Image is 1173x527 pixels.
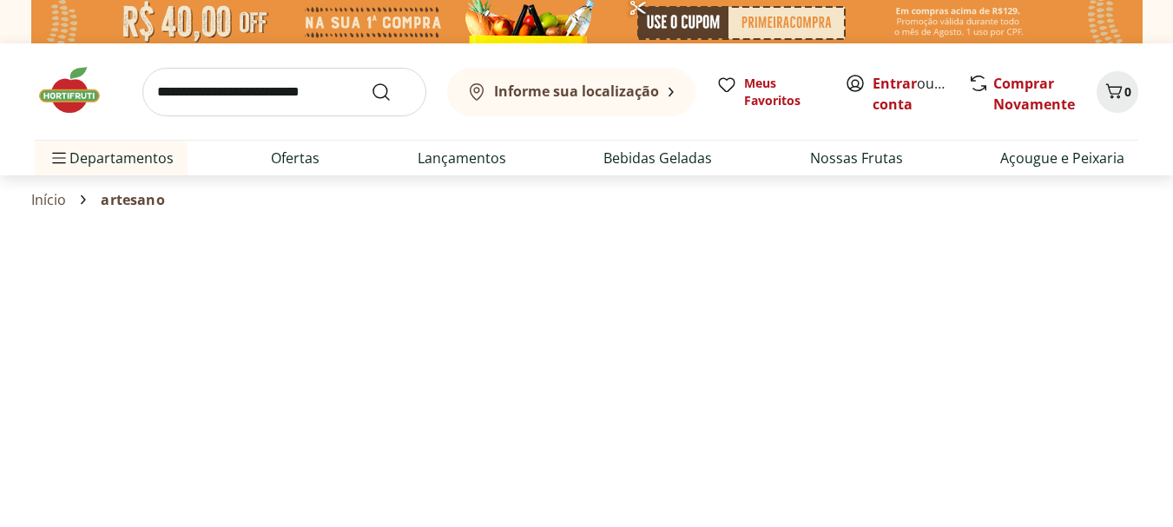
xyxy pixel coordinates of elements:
img: Hortifruti [35,64,122,116]
a: Entrar [873,74,917,93]
a: Bebidas Geladas [603,148,712,168]
span: artesano [101,192,164,208]
span: ou [873,73,950,115]
a: Nossas Frutas [810,148,903,168]
button: Informe sua localização [447,68,695,116]
a: Ofertas [271,148,320,168]
input: search [142,68,426,116]
a: Lançamentos [418,148,506,168]
a: Açougue e Peixaria [1000,148,1124,168]
button: Menu [49,137,69,179]
span: 0 [1124,83,1131,100]
a: Início [31,192,67,208]
a: Meus Favoritos [716,75,824,109]
a: Criar conta [873,74,968,114]
span: Meus Favoritos [744,75,824,109]
span: Departamentos [49,137,174,179]
a: Comprar Novamente [993,74,1075,114]
button: Submit Search [371,82,412,102]
b: Informe sua localização [494,82,659,101]
button: Carrinho [1097,71,1138,113]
